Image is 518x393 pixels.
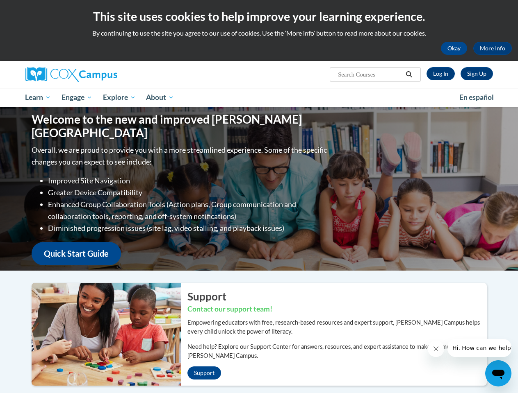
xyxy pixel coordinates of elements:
[25,67,117,82] img: Cox Campus
[187,342,487,360] p: Need help? Explore our Support Center for answers, resources, and expert assistance to make the m...
[6,29,512,38] p: By continuing to use the site you agree to our use of cookies. Use the ‘More info’ button to read...
[25,93,51,102] span: Learn
[6,8,512,25] h2: This site uses cookies to help improve your learning experience.
[103,93,136,102] span: Explore
[5,6,66,12] span: Hi. How can we help?
[485,360,511,386] iframe: Button to launch messaging window
[48,199,329,222] li: Enhanced Group Collaboration Tools (Action plans, Group communication and collaboration tools, re...
[141,88,179,107] a: About
[98,88,141,107] a: Explore
[337,70,403,79] input: Search Courses
[48,187,329,199] li: Greater Device Compatibility
[20,88,57,107] a: Learn
[48,222,329,234] li: Diminished progression issues (site lag, video stalling, and playback issues)
[454,89,499,106] a: En español
[62,93,92,102] span: Engage
[25,67,173,82] a: Cox Campus
[428,341,444,357] iframe: Close message
[187,318,487,336] p: Empowering educators with free, research-based resources and expert support, [PERSON_NAME] Campus...
[403,70,415,79] button: Search
[32,242,121,265] a: Quick Start Guide
[32,144,329,168] p: Overall, we are proud to provide you with a more streamlined experience. Some of the specific cha...
[56,88,98,107] a: Engage
[473,42,512,55] a: More Info
[32,113,329,140] h1: Welcome to the new and improved [PERSON_NAME][GEOGRAPHIC_DATA]
[461,67,493,80] a: Register
[146,93,174,102] span: About
[459,93,494,102] span: En español
[427,67,455,80] a: Log In
[441,42,467,55] button: Okay
[48,175,329,187] li: Improved Site Navigation
[19,88,499,107] div: Main menu
[187,366,221,379] a: Support
[187,289,487,304] h2: Support
[25,283,181,385] img: ...
[187,304,487,314] h3: Contact our support team!
[447,339,511,357] iframe: Message from company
